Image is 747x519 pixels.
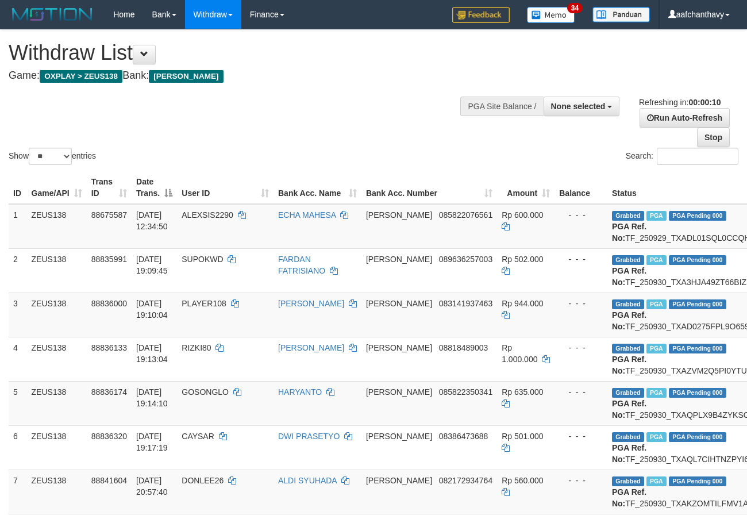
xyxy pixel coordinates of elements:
[278,299,344,308] a: [PERSON_NAME]
[27,248,87,293] td: ZEUS138
[136,432,168,452] span: [DATE] 19:17:19
[136,299,168,320] span: [DATE] 19:10:04
[136,343,168,364] span: [DATE] 19:13:04
[182,210,233,220] span: ALEXSIS2290
[669,255,726,265] span: PGA Pending
[87,171,132,204] th: Trans ID: activate to sort column ascending
[149,70,223,83] span: [PERSON_NAME]
[567,3,583,13] span: 34
[527,7,575,23] img: Button%20Memo.svg
[9,70,487,82] h4: Game: Bank:
[646,255,667,265] span: Marked by aafpengsreynich
[278,432,340,441] a: DWI PRASETYO
[612,476,644,486] span: Grabbed
[669,344,726,353] span: PGA Pending
[502,210,543,220] span: Rp 600.000
[9,248,27,293] td: 2
[559,209,603,221] div: - - -
[278,210,336,220] a: ECHA MAHESA
[612,432,644,442] span: Grabbed
[688,98,721,107] strong: 00:00:10
[439,387,492,397] span: Copy 085822350341 to clipboard
[91,210,127,220] span: 88675587
[497,171,555,204] th: Amount: activate to sort column ascending
[9,381,27,425] td: 5
[559,430,603,442] div: - - -
[91,299,127,308] span: 88836000
[366,343,432,352] span: [PERSON_NAME]
[182,476,224,485] span: DONLEE26
[91,343,127,352] span: 88836133
[132,171,177,204] th: Date Trans.: activate to sort column descending
[366,432,432,441] span: [PERSON_NAME]
[669,476,726,486] span: PGA Pending
[551,102,606,111] span: None selected
[366,210,432,220] span: [PERSON_NAME]
[366,299,432,308] span: [PERSON_NAME]
[646,344,667,353] span: Marked by aafpengsreynich
[182,387,229,397] span: GOSONGLO
[27,204,87,249] td: ZEUS138
[439,476,492,485] span: Copy 082172934764 to clipboard
[559,342,603,353] div: - - -
[366,255,432,264] span: [PERSON_NAME]
[502,476,543,485] span: Rp 560.000
[9,41,487,64] h1: Withdraw List
[27,381,87,425] td: ZEUS138
[439,343,488,352] span: Copy 08818489003 to clipboard
[669,211,726,221] span: PGA Pending
[9,6,96,23] img: MOTION_logo.png
[640,108,730,128] a: Run Auto-Refresh
[27,171,87,204] th: Game/API: activate to sort column ascending
[559,386,603,398] div: - - -
[9,470,27,514] td: 7
[27,293,87,337] td: ZEUS138
[669,432,726,442] span: PGA Pending
[612,310,646,331] b: PGA Ref. No:
[278,387,322,397] a: HARYANTO
[452,7,510,23] img: Feedback.jpg
[559,298,603,309] div: - - -
[9,337,27,381] td: 4
[592,7,650,22] img: panduan.png
[27,425,87,470] td: ZEUS138
[612,355,646,375] b: PGA Ref. No:
[646,388,667,398] span: Marked by aafpengsreynich
[91,476,127,485] span: 88841604
[559,253,603,265] div: - - -
[697,128,730,147] a: Stop
[9,148,96,165] label: Show entries
[9,293,27,337] td: 3
[27,470,87,514] td: ZEUS138
[177,171,274,204] th: User ID: activate to sort column ascending
[40,70,122,83] span: OXPLAY > ZEUS138
[646,299,667,309] span: Marked by aafpengsreynich
[439,210,492,220] span: Copy 085822076561 to clipboard
[502,387,543,397] span: Rp 635.000
[502,432,543,441] span: Rp 501.000
[612,399,646,420] b: PGA Ref. No:
[559,475,603,486] div: - - -
[646,211,667,221] span: Marked by aafpengsreynich
[27,337,87,381] td: ZEUS138
[612,211,644,221] span: Grabbed
[657,148,738,165] input: Search:
[278,476,337,485] a: ALDI SYUHADA
[502,299,543,308] span: Rp 944.000
[555,171,607,204] th: Balance
[439,299,492,308] span: Copy 083141937463 to clipboard
[502,343,537,364] span: Rp 1.000.000
[502,255,543,264] span: Rp 502.000
[639,98,721,107] span: Refreshing in:
[9,425,27,470] td: 6
[278,343,344,352] a: [PERSON_NAME]
[136,387,168,408] span: [DATE] 19:14:10
[612,222,646,243] b: PGA Ref. No:
[136,476,168,497] span: [DATE] 20:57:40
[9,171,27,204] th: ID
[669,299,726,309] span: PGA Pending
[612,344,644,353] span: Grabbed
[612,299,644,309] span: Grabbed
[182,432,214,441] span: CAYSAR
[669,388,726,398] span: PGA Pending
